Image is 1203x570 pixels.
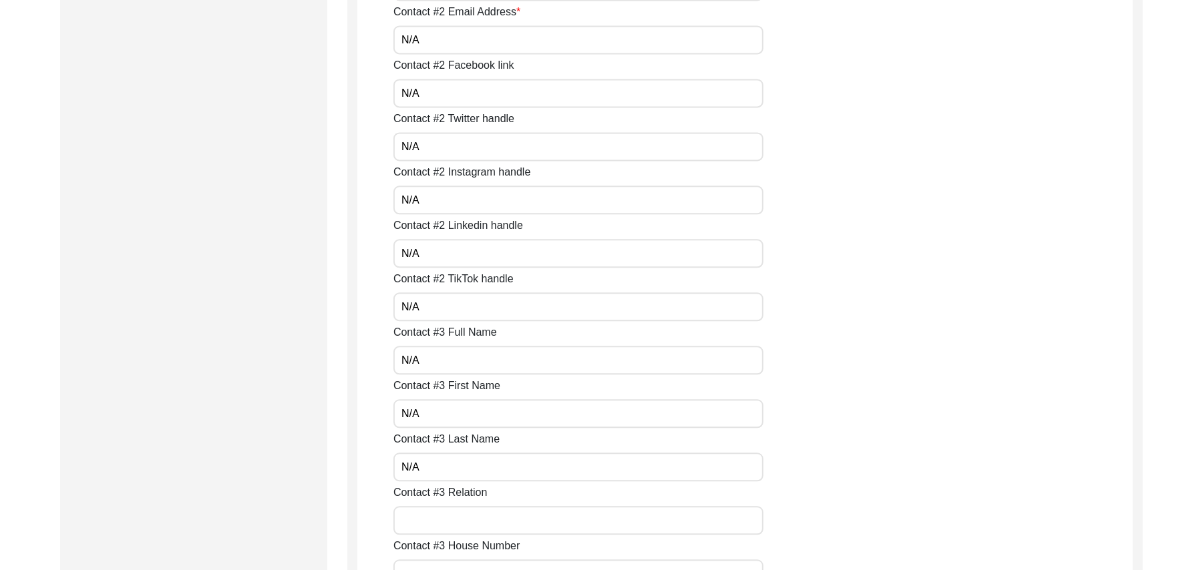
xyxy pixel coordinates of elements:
[393,378,500,394] label: Contact #3 First Name
[393,57,514,73] label: Contact #2 Facebook link
[393,485,488,501] label: Contact #3 Relation
[393,538,520,554] label: Contact #3 House Number
[393,218,523,234] label: Contact #2 Linkedin handle
[393,164,530,180] label: Contact #2 Instagram handle
[393,324,497,340] label: Contact #3 Full Name
[393,111,514,127] label: Contact #2 Twitter handle
[393,431,500,447] label: Contact #3 Last Name
[393,271,514,287] label: Contact #2 TikTok handle
[393,4,520,20] label: Contact #2 Email Address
